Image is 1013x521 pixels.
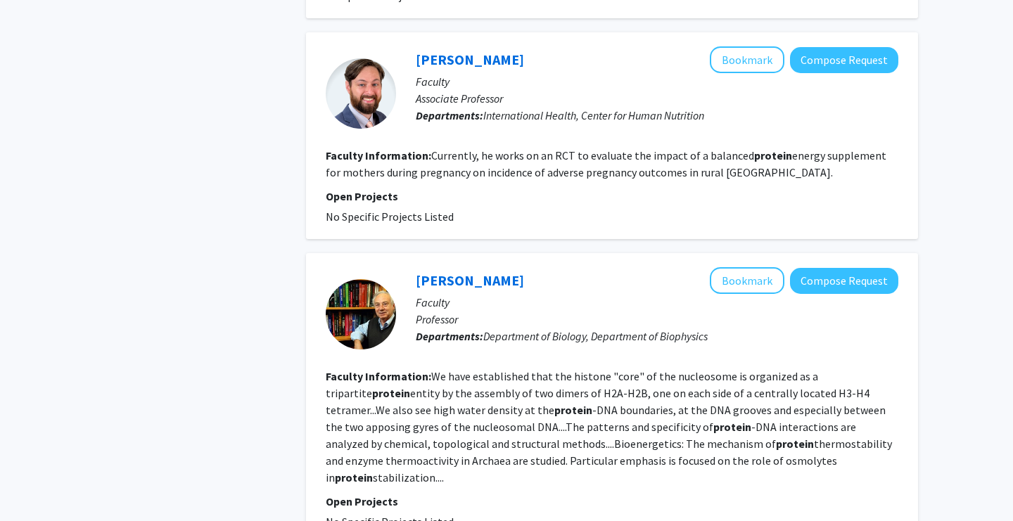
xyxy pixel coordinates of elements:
[483,329,708,343] span: Department of Biology, Department of Biophysics
[416,271,524,289] a: [PERSON_NAME]
[416,329,483,343] b: Departments:
[326,493,898,510] p: Open Projects
[754,148,792,162] b: protein
[335,470,373,484] b: protein
[790,47,898,73] button: Compose Request to Daniel Erchick
[11,458,60,510] iframe: Chat
[416,108,483,122] b: Departments:
[326,148,431,162] b: Faculty Information:
[710,267,784,294] button: Add Evangelos Moudrianakis to Bookmarks
[326,369,892,484] fg-read-more: We have established that the histone "core" of the nucleosome is organized as a tripartite entity...
[776,437,814,451] b: protein
[554,403,592,417] b: protein
[713,420,751,434] b: protein
[326,148,886,179] fg-read-more: Currently, he works on an RCT to evaluate the impact of a balanced energy supplement for mothers ...
[483,108,704,122] span: International Health, Center for Human Nutrition
[790,268,898,294] button: Compose Request to Evangelos Moudrianakis
[372,386,410,400] b: protein
[416,51,524,68] a: [PERSON_NAME]
[326,210,454,224] span: No Specific Projects Listed
[326,188,898,205] p: Open Projects
[416,311,898,328] p: Professor
[416,73,898,90] p: Faculty
[326,369,431,383] b: Faculty Information:
[416,294,898,311] p: Faculty
[416,90,898,107] p: Associate Professor
[710,46,784,73] button: Add Daniel Erchick to Bookmarks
